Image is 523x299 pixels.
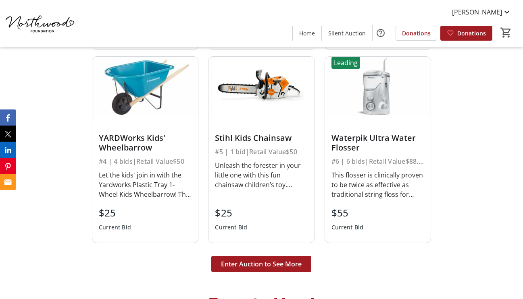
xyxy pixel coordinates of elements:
div: This flosser is clinically proven to be twice as effective as traditional string floss for improv... [331,170,424,199]
div: YARDWorks Kids' Wheelbarrow [99,133,192,153]
button: Cart [499,25,513,40]
div: Current Bid [331,220,364,235]
a: Donations [440,26,492,41]
span: Silent Auction [328,29,366,37]
a: Donations [396,26,437,41]
div: $55 [331,206,364,220]
div: Leading [331,57,360,69]
div: #6 | 6 bids | Retail Value $88.99 [331,156,424,167]
div: Let the kids' join in with the Yardworks Plastic Tray 1-Wheel Kids Wheelbarrow! This kids' wheelb... [99,170,192,199]
span: Donations [457,29,486,37]
span: Home [299,29,315,37]
img: Stihl Kids Chainsaw [208,57,314,116]
div: Unleash the forester in your little one with this fun chainsaw children’s toy. Featuring a revolv... [215,161,308,190]
button: Help [373,25,389,41]
a: Home [293,26,321,41]
span: Donations [402,29,431,37]
div: #4 | 4 bids | Retail Value $50 [99,156,192,167]
img: YARDWorks Kids' Wheelbarrow [92,57,198,116]
button: Enter Auction to See More [211,256,311,272]
img: Waterpik Ultra Water Flosser [325,57,431,116]
span: Enter Auction to See More [221,259,302,269]
button: [PERSON_NAME] [446,6,518,19]
span: [PERSON_NAME] [452,7,502,17]
div: Current Bid [215,220,247,235]
div: $25 [215,206,247,220]
div: #5 | 1 bid | Retail Value $50 [215,146,308,157]
div: $25 [99,206,131,220]
a: Silent Auction [322,26,372,41]
div: Stihl Kids Chainsaw [215,133,308,143]
div: Current Bid [99,220,131,235]
div: Waterpik Ultra Water Flosser [331,133,424,153]
img: Northwood Foundation's Logo [5,3,77,43]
